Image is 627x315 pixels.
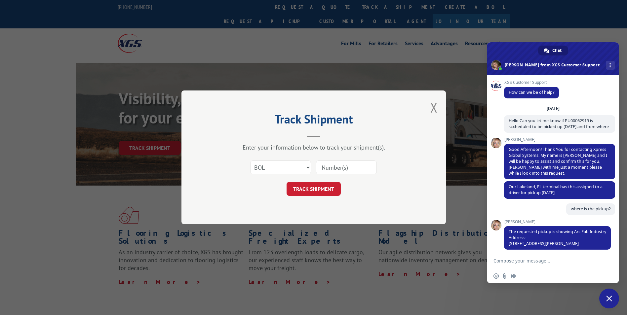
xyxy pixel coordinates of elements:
span: Good Afternoon! Thank You for contacting Xpress Global Systems. My name is [PERSON_NAME] and I wi... [509,147,607,176]
span: XGS Customer Support [504,80,559,85]
div: Enter your information below to track your shipment(s). [215,144,413,152]
div: More channels [606,61,615,70]
h2: Track Shipment [215,115,413,127]
span: [PERSON_NAME] [504,137,615,142]
span: where is the pickup? [571,206,610,212]
span: Insert an emoji [493,273,499,279]
div: Close chat [599,289,619,308]
button: TRACK SHIPMENT [287,182,341,196]
span: Chat [552,46,562,55]
div: [DATE] [547,107,560,111]
input: Number(s) [316,161,377,175]
span: Hello Can you let me know if PU00062919 is scxheduled to be picked up [DATE] and from where [509,118,609,129]
span: How can we be of help? [509,89,554,95]
span: The requested pickup is showing Arc Fab Industry Address: [STREET_ADDRESS][PERSON_NAME] [509,229,606,246]
span: [PERSON_NAME] [504,220,611,224]
div: Chat [538,46,568,55]
textarea: Compose your message... [493,258,598,264]
span: Send a file [502,273,507,279]
button: Close modal [430,99,438,116]
span: Our Lakeland, FL terminal has this assigned to a driver for pickup [DATE] [509,184,603,195]
span: Audio message [511,273,516,279]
